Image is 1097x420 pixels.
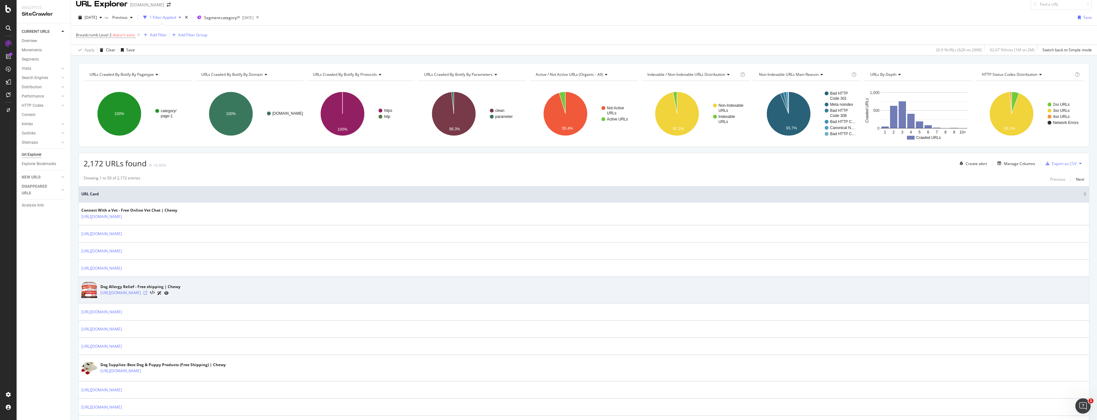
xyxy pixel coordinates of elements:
a: Url Explorer [22,151,66,158]
a: [URL][DOMAIN_NAME] [81,343,122,350]
a: [URL][DOMAIN_NAME] [100,290,141,296]
svg: A chart. [864,86,973,141]
text: 0 [878,126,880,131]
a: Movements [22,47,66,54]
div: Url Explorer [22,151,41,158]
span: URLs Crawled By Botify By pagetype [90,72,154,77]
h4: Non-Indexable URLs Main Reason [758,69,850,80]
h4: Indexable / Non-Indexable URLs Distribution [646,69,739,80]
a: HTTP Codes [22,102,60,109]
div: [DATE] [242,15,254,20]
text: parameter [495,114,513,119]
span: URLs by Depth [870,72,896,77]
text: 97.1% [673,127,684,131]
span: Active / Not Active URLs (organic - all) [536,72,603,77]
div: Previous [1050,177,1065,182]
span: URL Card [81,191,1082,197]
a: [URL][DOMAIN_NAME] [81,231,122,237]
button: Save [118,45,135,55]
text: 1 [884,130,886,134]
text: 1,000 [870,91,880,95]
text: clean [495,108,504,113]
button: [DATE] [76,12,105,23]
div: Apply [85,47,94,53]
div: Connect With a Vet - Free Online Vet Chat | Chewy [81,207,177,213]
button: Export as CSV [1043,158,1077,169]
div: Switch back to Simple mode [1042,47,1092,53]
div: Add Filter Group [178,32,207,38]
span: URLs Crawled By Botify By protocols [313,72,377,77]
text: 5 [918,130,921,134]
a: CURRENT URLS [22,28,60,35]
text: 93.7% [786,126,797,130]
text: URLs [607,111,616,115]
span: Non-Indexable URLs Main Reason [759,72,819,77]
img: main image [81,362,97,374]
div: A chart. [307,86,415,141]
svg: A chart. [753,86,861,141]
a: Analysis Info [22,202,66,209]
button: Save [1075,12,1092,23]
div: Inlinks [22,121,33,127]
text: 2xx URLs [1053,102,1070,107]
a: Distribution [22,84,60,91]
div: Outlinks [22,130,36,137]
text: 4 [910,130,912,134]
div: Analytics [22,5,65,11]
a: [URL][DOMAIN_NAME] [81,214,122,220]
button: 1 Filter Applied [141,12,184,23]
a: AI Url Details [157,290,162,296]
button: Previous [1050,175,1065,183]
h4: HTTP Status Codes Distribution [981,69,1073,80]
div: DISAPPEARED URLS [22,183,54,197]
iframe: Intercom live chat [1075,398,1091,414]
div: CURRENT URLS [22,28,49,35]
text: Indexable [718,114,735,119]
h4: URLs by Depth [869,69,967,80]
a: [URL][DOMAIN_NAME] [81,404,122,410]
div: Dog Allergy Relief - Free shipping | Chewy [100,284,180,290]
svg: A chart. [195,86,304,141]
div: Visits [22,65,31,72]
text: 2 [893,130,895,134]
a: Outlinks [22,130,60,137]
a: Segments [22,56,66,63]
text: Code 301 [830,96,847,101]
span: Segment: category/* [204,15,240,20]
img: Equal [149,164,152,166]
div: Analysis Info [22,202,44,209]
a: Explorer Bookmarks [22,161,66,167]
span: 1 [1088,398,1093,403]
div: Dog Supplies: Best Dog & Puppy Products (Free Shipping) | Chewy [100,362,226,368]
span: HTTP Status Codes Distribution [982,72,1037,77]
button: Switch back to Simple mode [1040,45,1092,55]
a: Content [22,112,66,118]
a: Sitemaps [22,139,60,146]
button: Add Filter [141,31,167,39]
svg: A chart. [641,86,750,141]
text: 100% [337,127,347,132]
button: Add Filter Group [170,31,207,39]
a: Overview [22,38,66,44]
span: 2025 Sep. 13th [85,15,97,20]
a: [URL][DOMAIN_NAME] [81,309,122,315]
text: Meta noindex [830,102,853,107]
text: Not Active [607,106,624,110]
a: [URL][DOMAIN_NAME] [81,248,122,254]
text: Crawled URLs [865,98,870,123]
div: Explorer Bookmarks [22,161,56,167]
text: http [384,114,390,119]
button: Manage Columns [995,160,1035,167]
text: 10+ [960,130,966,134]
div: times [184,14,189,21]
button: View HTML Source [150,291,155,295]
svg: A chart. [418,86,526,141]
a: DISAPPEARED URLS [22,183,60,197]
text: Canonical N… [830,126,855,130]
text: 4xx URLs [1053,114,1070,119]
svg: A chart. [976,86,1084,141]
text: Bad HTTP C… [830,119,856,124]
a: Visits [22,65,60,72]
